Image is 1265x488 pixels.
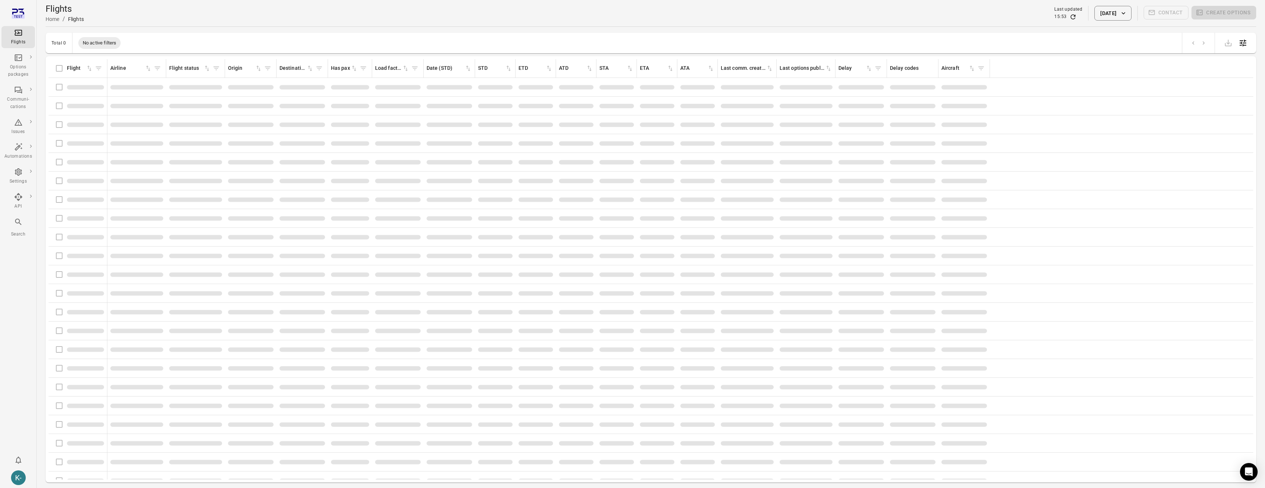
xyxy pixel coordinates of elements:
[68,15,84,23] div: Flights
[314,63,325,74] span: Filter by destination
[67,64,93,72] div: Sort by flight in ascending order
[152,63,163,74] span: Filter by airline
[4,153,32,160] div: Automations
[4,128,32,136] div: Issues
[11,470,26,485] div: K-
[63,15,65,24] li: /
[640,64,674,72] div: Sort by ETA in ascending order
[427,64,472,72] div: Sort by date (STD) in ascending order
[680,64,715,72] div: Sort by ATA in ascending order
[46,3,84,15] h1: Flights
[4,39,32,46] div: Flights
[519,64,553,72] div: Sort by ETD in ascending order
[559,64,593,72] div: Sort by ATD in ascending order
[279,64,314,72] div: Sort by destination in ascending order
[169,64,211,72] div: Sort by flight status in ascending order
[1144,6,1189,21] span: Please make a selection to create communications
[873,63,884,74] span: Filter by delay
[331,64,358,72] div: Sort by has pax in ascending order
[1,116,35,138] a: Issues
[46,15,84,24] nav: Breadcrumbs
[4,178,32,185] div: Settings
[1,140,35,162] a: Automations
[375,64,409,72] div: Sort by load factor in ascending order
[1054,6,1082,13] div: Last updated
[1,165,35,187] a: Settings
[941,64,976,72] div: Sort by aircraft in ascending order
[599,64,634,72] div: Sort by STA in ascending order
[1240,463,1258,481] div: Open Intercom Messenger
[1,190,35,212] a: API
[46,16,60,22] a: Home
[1,83,35,113] a: Communi-cations
[4,231,32,238] div: Search
[8,467,29,488] button: Kristinn - avilabs
[4,64,32,78] div: Options packages
[1191,6,1256,21] span: Please make a selection to create an option package
[721,64,773,72] div: Sort by last communication created in ascending order
[262,63,273,74] span: Filter by origin
[1,215,35,240] button: Search
[93,63,104,74] span: Filter by flight
[1188,38,1209,48] nav: pagination navigation
[78,39,121,47] span: No active filters
[1,26,35,48] a: Flights
[4,203,32,210] div: API
[51,40,66,46] div: Total 0
[1094,6,1131,21] button: [DATE]
[976,63,987,74] span: Filter by aircraft
[409,63,420,74] span: Filter by load factor
[780,64,832,72] div: Sort by last options package published in ascending order
[478,64,512,72] div: Sort by STD in ascending order
[110,64,152,72] div: Sort by airline in ascending order
[838,64,873,72] div: Sort by delay in ascending order
[1054,13,1066,21] div: 15:53
[1221,39,1236,46] span: Please make a selection to export
[211,63,222,74] span: Filter by flight status
[1,51,35,80] a: Options packages
[228,64,262,72] div: Sort by origin in ascending order
[4,96,32,111] div: Communi-cations
[1069,13,1077,21] button: Refresh data
[890,64,935,72] div: Delay codes
[358,63,369,74] span: Filter by has pax
[1236,36,1250,50] button: Open table configuration
[11,453,26,467] button: Notifications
